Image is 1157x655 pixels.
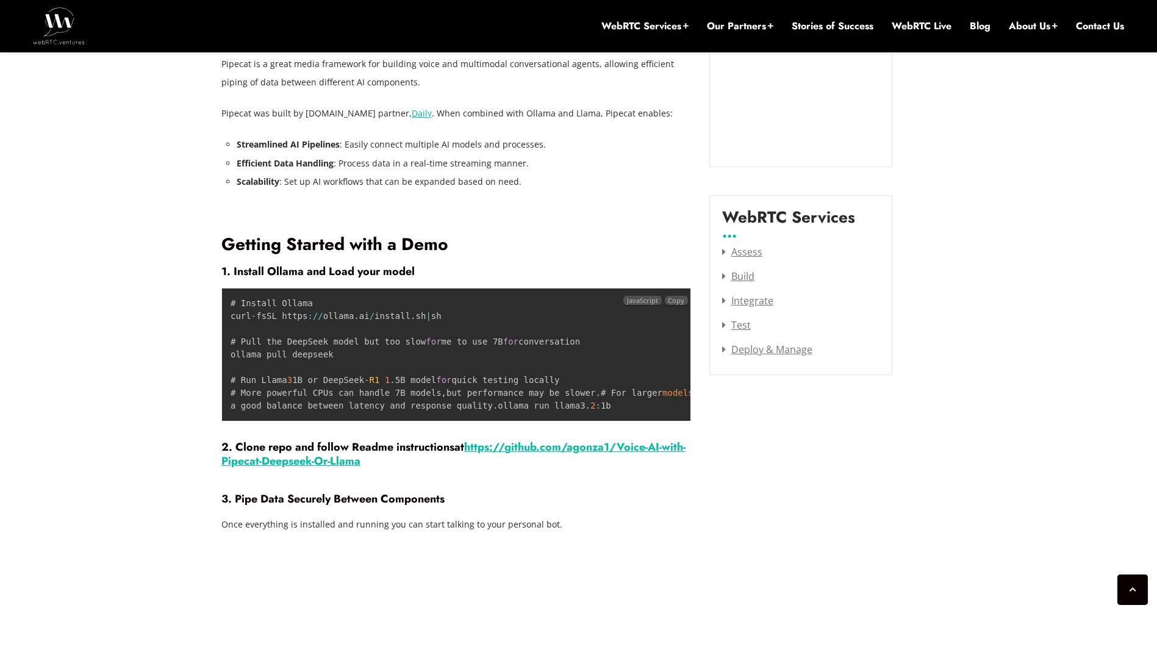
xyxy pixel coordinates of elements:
[221,55,691,91] p: Pipecat is a great media framework for building voice and multimodal conversational agents, allow...
[493,401,498,410] span: .
[623,296,661,305] span: JavaScript
[237,173,691,191] li: : Set up AI workflows that can be expanded based on need.
[412,107,432,119] a: Daily
[370,311,374,321] span: /
[354,311,359,321] span: .
[237,135,691,154] li: : Easily connect multiple AI models and processes.
[722,245,762,259] a: Assess
[410,311,415,321] span: .
[237,138,340,150] strong: Streamlined AI Pipelines
[307,311,312,321] span: :
[221,439,454,455] strong: 2. Clone repo and follow Readme instructions
[722,208,855,236] label: WebRTC Services
[287,375,292,385] span: 3
[662,388,693,398] span: models
[970,20,990,33] a: Blog
[231,298,981,410] code: # Install Ollama curl fsSL https ollama ai install sh sh # Pull the DeepSeek model but too slow m...
[892,20,951,33] a: WebRTC Live
[722,343,812,356] a: Deploy & Manage
[464,439,504,455] a: https://
[504,439,536,455] a: github
[237,157,334,169] strong: Efficient Data Handling
[665,296,688,305] button: Copy
[237,176,279,187] strong: Scalability
[370,375,380,385] span: R1
[390,375,395,385] span: .
[436,375,451,385] span: for
[221,440,691,467] h4: at
[668,296,684,305] span: Copy
[221,104,691,123] p: Pipecat was built by [DOMAIN_NAME] partner, . When combined with Ollama and Llama, Pipecat enables:
[792,20,873,33] a: Stories of Success
[426,311,431,321] span: |
[595,401,600,410] span: :
[221,491,445,507] strong: 3. Pipe Data Securely Between Components
[251,311,256,321] span: -
[221,234,691,256] h2: Getting Started with a Demo
[442,388,446,398] span: ,
[318,311,323,321] span: /
[33,7,85,44] img: WebRTC.ventures
[385,375,390,385] span: 1
[707,20,773,33] a: Our Partners
[503,337,518,346] span: for
[722,318,751,332] a: Test
[221,515,691,534] p: Once everything is installed and running you can start talking to your personal bot.
[586,401,590,410] span: .
[1009,20,1058,33] a: About Us
[1076,20,1124,33] a: Contact Us
[221,263,415,279] strong: 1. Install Ollama and Load your model
[590,401,595,410] span: 2
[364,375,369,385] span: -
[722,270,754,283] a: Build
[221,439,686,468] a: .com/agonza1/Voice-AI-with-Pipecat-Deepseek-Or-Llama
[722,294,773,307] a: Integrate
[601,20,689,33] a: WebRTC Services
[237,154,691,173] li: : Process data in a real-time streaming manner.
[313,311,318,321] span: /
[426,337,441,346] span: for
[595,388,600,398] span: .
